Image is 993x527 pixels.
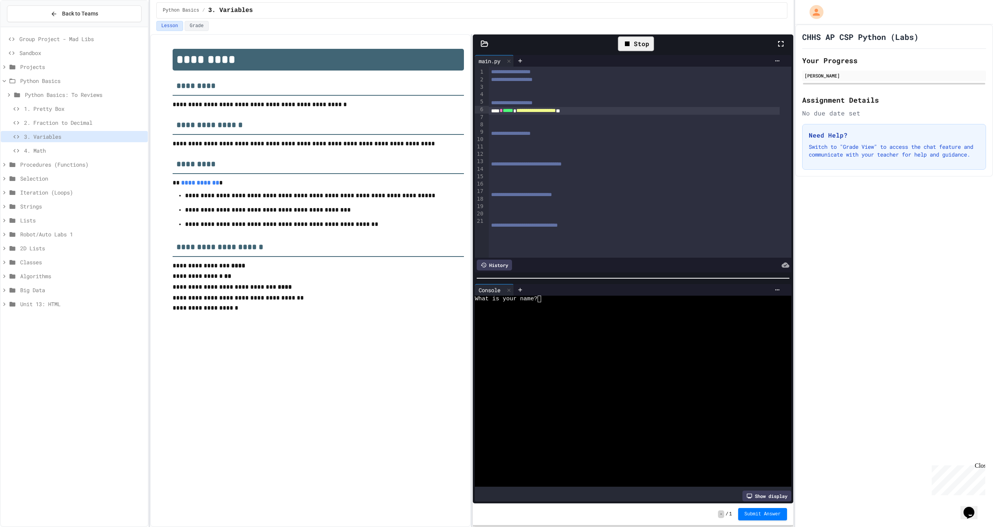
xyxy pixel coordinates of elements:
[24,146,145,155] span: 4. Math
[804,72,984,79] div: [PERSON_NAME]
[475,180,484,188] div: 16
[738,508,787,520] button: Submit Answer
[20,272,145,280] span: Algorithms
[20,216,145,224] span: Lists
[718,510,724,518] span: -
[20,63,145,71] span: Projects
[475,188,484,195] div: 17
[475,136,484,143] div: 10
[19,49,145,57] span: Sandbox
[475,296,537,302] span: What is your name?
[20,300,145,308] span: Unit 13: HTML
[742,491,791,501] div: Show display
[802,55,986,66] h2: Your Progress
[475,217,484,225] div: 21
[7,5,142,22] button: Back to Teams
[960,496,985,519] iframe: chat widget
[20,202,145,210] span: Strings
[475,55,514,67] div: main.py
[475,114,484,121] div: 7
[20,230,145,238] span: Robot/Auto Labs 1
[475,158,484,165] div: 13
[475,286,504,294] div: Console
[475,165,484,173] div: 14
[475,98,484,106] div: 5
[802,108,986,118] div: No due date set
[744,511,781,517] span: Submit Answer
[475,76,484,84] div: 2
[25,91,145,99] span: Python Basics: To Reviews
[20,188,145,196] span: Iteration (Loops)
[475,91,484,98] div: 4
[802,95,986,105] h2: Assignment Details
[156,21,183,31] button: Lesson
[19,35,145,43] span: Group Project - Mad Libs
[929,462,985,495] iframe: chat widget
[802,31,919,42] h1: CHHS AP CSP Python (Labs)
[477,260,512,270] div: History
[809,131,979,140] h3: Need Help?
[24,133,145,141] span: 3. Variables
[475,195,484,203] div: 18
[475,143,484,150] div: 11
[3,3,54,49] div: Chat with us now!Close
[20,244,145,252] span: 2D Lists
[809,143,979,158] p: Switch to "Grade View" to access the chat feature and communicate with your teacher for help and ...
[20,258,145,266] span: Classes
[475,128,484,136] div: 9
[726,511,728,517] span: /
[24,119,145,127] span: 2. Fraction to Decimal
[475,203,484,210] div: 19
[20,77,145,85] span: Python Basics
[475,57,504,65] div: main.py
[62,10,98,18] span: Back to Teams
[475,173,484,180] div: 15
[475,83,484,91] div: 3
[618,36,654,51] div: Stop
[20,160,145,169] span: Procedures (Functions)
[20,174,145,183] span: Selection
[163,7,199,14] span: Python Basics
[20,286,145,294] span: Big Data
[202,7,205,14] span: /
[185,21,209,31] button: Grade
[475,121,484,128] div: 8
[208,6,253,15] span: 3. Variables
[24,105,145,113] span: 1. Pretty Box
[475,68,484,76] div: 1
[475,210,484,217] div: 20
[475,106,484,114] div: 6
[801,3,825,21] div: My Account
[475,150,484,158] div: 12
[729,511,732,517] span: 1
[475,284,514,296] div: Console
